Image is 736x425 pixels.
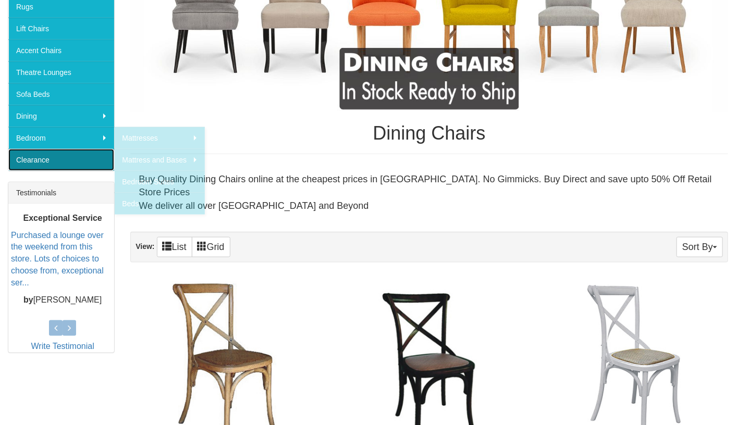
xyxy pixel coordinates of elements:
h1: Dining Chairs [130,123,728,144]
div: Testimonials [8,182,114,204]
a: Clearance [8,149,114,171]
a: Grid [192,237,230,257]
strong: View: [136,242,154,251]
a: Dining [8,105,114,127]
a: List [157,237,192,257]
div: Buy Quality Dining Chairs online at the cheapest prices in [GEOGRAPHIC_DATA]. No Gimmicks. Buy Di... [130,165,728,221]
p: [PERSON_NAME] [11,294,114,306]
a: Bedroom Suites [114,171,205,193]
b: by [23,295,33,304]
button: Sort By [677,237,723,257]
a: Mattress and Bases [114,149,205,171]
a: Bedroom [8,127,114,149]
a: Sofa Beds [8,83,114,105]
a: Purchased a lounge over the weekend from this store. Lots of choices to choose from, exceptional ... [11,231,104,287]
a: Lift Chairs [8,18,114,40]
a: Write Testimonial [31,342,94,351]
a: Beds [114,193,205,215]
a: Theatre Lounges [8,61,114,83]
b: Exceptional Service [23,214,102,222]
a: Accent Chairs [8,40,114,61]
a: Mattresses [114,127,205,149]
